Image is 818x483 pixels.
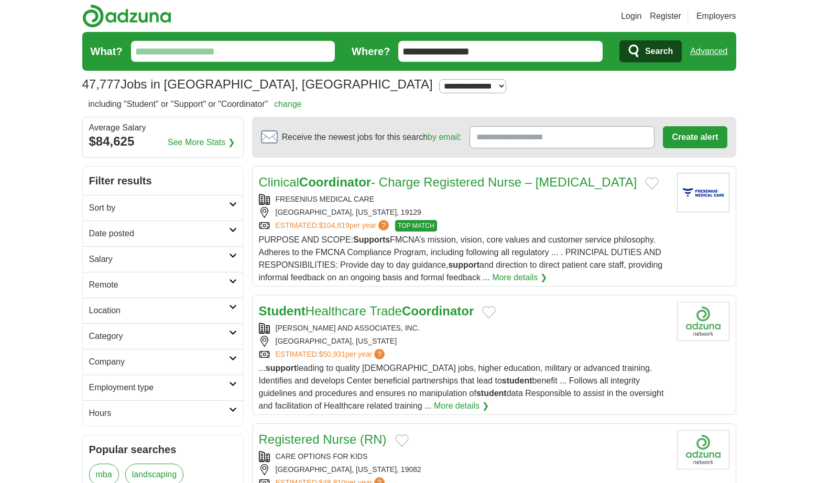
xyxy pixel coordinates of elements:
[352,43,390,59] label: Where?
[276,220,391,232] a: ESTIMATED:$104,819per year?
[259,323,669,334] div: [PERSON_NAME] AND ASSOCIATES, INC.
[83,246,243,272] a: Salary
[402,304,474,318] strong: Coordinator
[89,132,237,151] div: $84,625
[690,41,727,62] a: Advanced
[259,207,669,218] div: [GEOGRAPHIC_DATA], [US_STATE], 19129
[319,221,349,229] span: $104,819
[282,131,461,144] span: Receive the newest jobs for this search :
[168,136,235,149] a: See More Stats ❯
[353,235,390,244] strong: Supports
[259,464,669,475] div: [GEOGRAPHIC_DATA], [US_STATE], 19082
[89,253,229,266] h2: Salary
[492,271,547,284] a: More details ❯
[428,133,459,141] a: by email
[645,41,673,62] span: Search
[319,350,345,358] span: $50,931
[395,434,409,447] button: Add to favorite jobs
[89,227,229,240] h2: Date posted
[83,375,243,400] a: Employment type
[89,279,229,291] h2: Remote
[259,432,387,446] a: Registered Nurse (RN)
[259,235,663,282] span: PURPOSE AND SCOPE: FMCNA’s mission, vision, core values and customer service philosophy. Adheres ...
[83,349,243,375] a: Company
[89,356,229,368] h2: Company
[89,202,229,214] h2: Sort by
[82,75,121,94] span: 47,777
[434,400,489,412] a: More details ❯
[259,304,306,318] strong: Student
[89,330,229,343] h2: Category
[274,100,302,108] a: change
[83,272,243,298] a: Remote
[91,43,123,59] label: What?
[276,195,375,203] a: FRESENIUS MEDICAL CARE
[663,126,727,148] button: Create alert
[476,389,507,398] strong: student
[82,77,433,91] h1: Jobs in [GEOGRAPHIC_DATA], [GEOGRAPHIC_DATA]
[83,221,243,246] a: Date posted
[276,349,387,360] a: ESTIMATED:$50,931per year?
[645,177,659,190] button: Add to favorite jobs
[259,336,669,347] div: [GEOGRAPHIC_DATA], [US_STATE]
[89,98,302,111] h2: including "Student" or "Support" or "Coordinator"
[621,10,641,23] a: Login
[89,442,237,457] h2: Popular searches
[89,304,229,317] h2: Location
[696,10,736,23] a: Employers
[259,304,474,318] a: StudentHealthcare TradeCoordinator
[374,349,385,359] span: ?
[89,407,229,420] h2: Hours
[266,364,297,372] strong: support
[677,430,729,469] img: Company logo
[82,4,171,28] img: Adzuna logo
[259,364,664,410] span: ... leading to quality [DEMOGRAPHIC_DATA] jobs, higher education, military or advanced training. ...
[677,173,729,212] img: Fresenius Medical Care North America logo
[299,175,371,189] strong: Coordinator
[83,195,243,221] a: Sort by
[83,323,243,349] a: Category
[89,124,237,132] div: Average Salary
[83,167,243,195] h2: Filter results
[502,376,532,385] strong: student
[482,306,496,319] button: Add to favorite jobs
[83,298,243,323] a: Location
[395,220,437,232] span: TOP MATCH
[448,260,479,269] strong: support
[619,40,682,62] button: Search
[650,10,681,23] a: Register
[83,400,243,426] a: Hours
[89,381,229,394] h2: Employment type
[259,451,669,462] div: CARE OPTIONS FOR KIDS
[259,175,637,189] a: ClinicalCoordinator- Charge Registered Nurse – [MEDICAL_DATA]
[677,302,729,341] img: Company logo
[378,220,389,230] span: ?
